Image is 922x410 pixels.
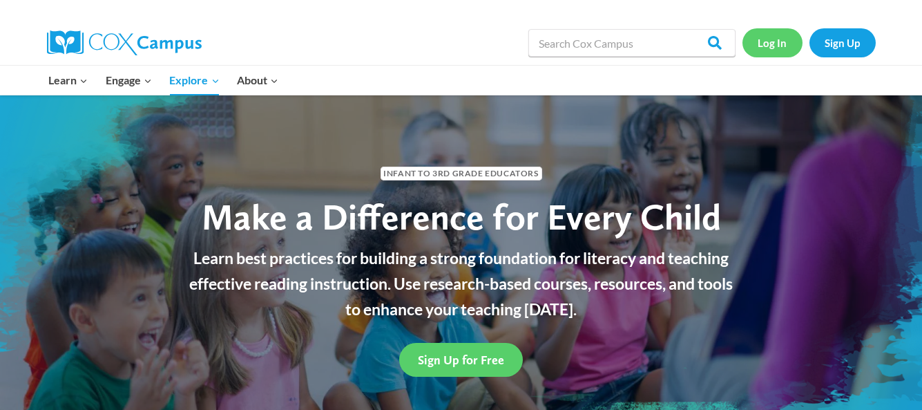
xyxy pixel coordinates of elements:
[202,195,721,239] span: Make a Difference for Every Child
[161,66,229,95] button: Child menu of Explore
[418,353,504,367] span: Sign Up for Free
[528,29,736,57] input: Search Cox Campus
[381,167,542,180] span: Infant to 3rd Grade Educators
[399,343,523,377] a: Sign Up for Free
[742,28,876,57] nav: Secondary Navigation
[97,66,161,95] button: Child menu of Engage
[742,28,803,57] a: Log In
[809,28,876,57] a: Sign Up
[228,66,287,95] button: Child menu of About
[182,245,741,322] p: Learn best practices for building a strong foundation for literacy and teaching effective reading...
[40,66,97,95] button: Child menu of Learn
[40,66,287,95] nav: Primary Navigation
[47,30,202,55] img: Cox Campus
